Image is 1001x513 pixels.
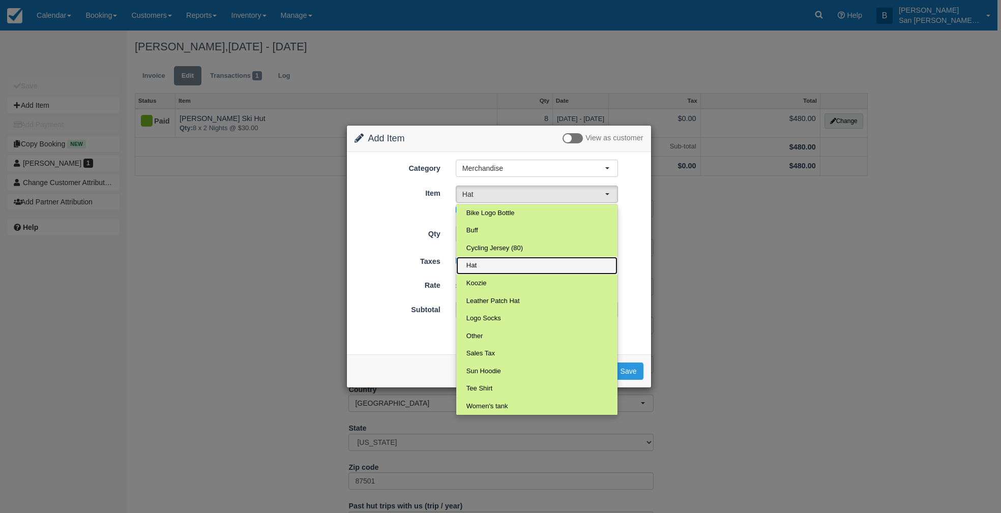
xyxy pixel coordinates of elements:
[466,279,487,288] span: Koozie
[456,186,618,203] button: Hat
[466,314,501,323] span: Logo Socks
[347,185,448,199] label: Item
[466,384,492,394] span: Tee Shirt
[347,225,448,239] label: Qty
[462,189,605,199] span: Hat
[347,160,448,174] label: Category
[466,261,477,270] span: Hat
[466,367,501,376] span: Sun Hoodie
[466,331,483,341] span: Other
[614,363,643,380] button: Save
[456,160,618,177] button: Merchandise
[347,277,448,291] label: Rate
[347,301,448,315] label: Subtotal
[585,134,643,142] span: View as customer
[448,278,651,294] div: $22.00
[347,253,448,267] label: Taxes
[466,226,478,235] span: Buff
[462,163,605,173] span: Merchandise
[368,133,405,143] span: Add Item
[466,349,495,358] span: Sales Tax
[466,208,515,218] span: Bike Logo Bottle
[466,402,508,411] span: Women's tank
[466,296,520,306] span: Leather Patch Hat
[466,244,523,253] span: Cycling Jersey (80)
